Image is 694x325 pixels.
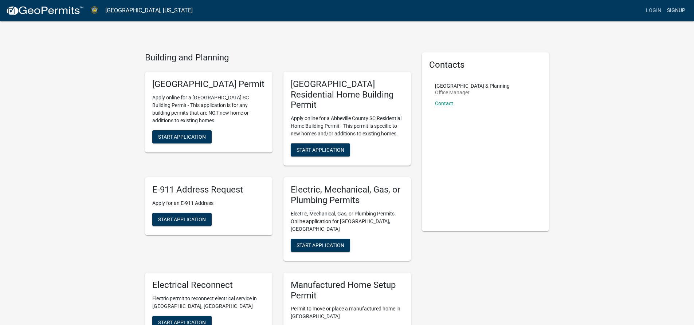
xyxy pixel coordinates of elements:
a: Contact [435,100,453,106]
button: Start Application [152,130,212,143]
a: Login [643,4,664,17]
p: Office Manager [435,90,510,95]
a: Signup [664,4,688,17]
a: [GEOGRAPHIC_DATA], [US_STATE] [105,4,193,17]
p: Electric permit to reconnect electrical service in [GEOGRAPHIC_DATA], [GEOGRAPHIC_DATA] [152,295,265,310]
p: Electric, Mechanical, Gas, or Plumbing Permits: Online application for [GEOGRAPHIC_DATA], [GEOGRA... [291,210,404,233]
h5: [GEOGRAPHIC_DATA] Permit [152,79,265,90]
p: Permit to move or place a manufactured home in [GEOGRAPHIC_DATA] [291,305,404,320]
p: [GEOGRAPHIC_DATA] & Planning [435,83,510,88]
button: Start Application [291,143,350,156]
span: Start Application [297,242,344,248]
p: Apply for an E-911 Address [152,199,265,207]
span: Start Application [297,147,344,153]
h5: Manufactured Home Setup Permit [291,280,404,301]
p: Apply online for a Abbeville County SC Residential Home Building Permit - This permit is specific... [291,115,404,138]
button: Start Application [152,213,212,226]
h4: Building and Planning [145,52,411,63]
h5: Electric, Mechanical, Gas, or Plumbing Permits [291,185,404,206]
span: Start Application [158,134,206,139]
img: Abbeville County, South Carolina [90,5,99,15]
h5: [GEOGRAPHIC_DATA] Residential Home Building Permit [291,79,404,110]
span: Start Application [158,319,206,325]
button: Start Application [291,239,350,252]
p: Apply online for a [GEOGRAPHIC_DATA] SC Building Permit - This application is for any building pe... [152,94,265,124]
span: Start Application [158,216,206,222]
h5: Electrical Reconnect [152,280,265,290]
h5: E-911 Address Request [152,185,265,195]
h5: Contacts [429,60,542,70]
